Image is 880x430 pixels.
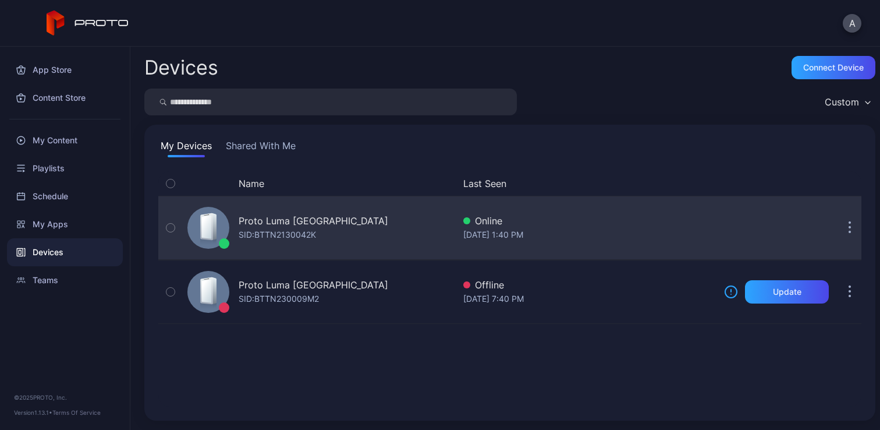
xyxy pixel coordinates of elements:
[792,56,875,79] button: Connect device
[144,57,218,78] h2: Devices
[239,214,388,228] div: Proto Luma [GEOGRAPHIC_DATA]
[463,228,715,242] div: [DATE] 1:40 PM
[745,280,829,304] button: Update
[7,238,123,266] a: Devices
[7,266,123,294] a: Teams
[7,126,123,154] a: My Content
[14,409,52,416] span: Version 1.13.1 •
[239,278,388,292] div: Proto Luma [GEOGRAPHIC_DATA]
[7,154,123,182] a: Playlists
[239,177,264,191] button: Name
[239,228,316,242] div: SID: BTTN2130042K
[819,89,875,115] button: Custom
[463,278,715,292] div: Offline
[7,182,123,210] a: Schedule
[223,139,298,157] button: Shared With Me
[7,210,123,238] a: My Apps
[803,63,864,72] div: Connect device
[7,56,123,84] a: App Store
[773,287,801,297] div: Update
[463,177,710,191] button: Last Seen
[158,139,214,157] button: My Devices
[825,96,859,108] div: Custom
[14,393,116,402] div: © 2025 PROTO, Inc.
[239,292,319,306] div: SID: BTTN230009M2
[838,177,861,191] div: Options
[463,214,715,228] div: Online
[463,292,715,306] div: [DATE] 7:40 PM
[843,14,861,33] button: A
[52,409,101,416] a: Terms Of Service
[719,177,824,191] div: Update Device
[7,84,123,112] a: Content Store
